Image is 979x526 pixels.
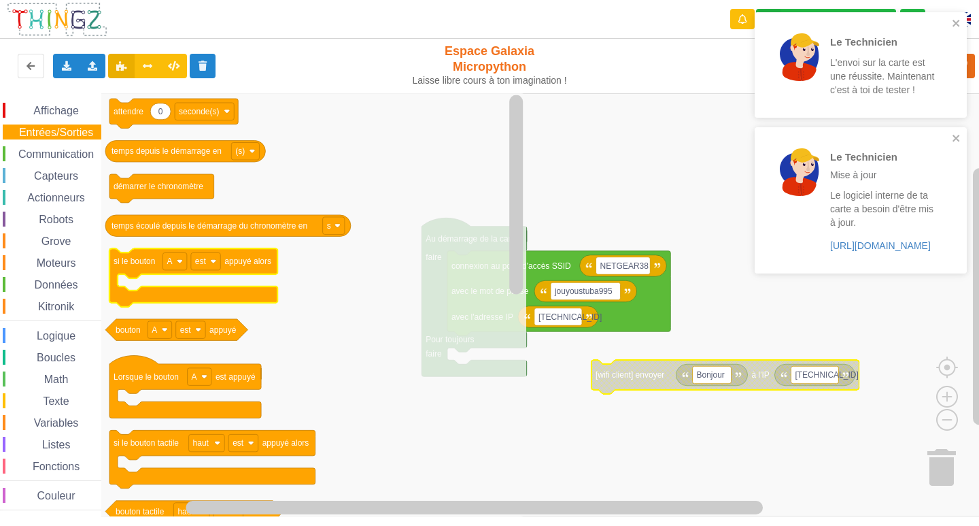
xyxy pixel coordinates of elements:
[407,75,573,86] div: Laisse libre cours à ton imagination !
[111,221,307,231] text: temps écoulé depuis le démarrage du chronomètre en
[554,286,613,296] text: jouyoustuba995
[830,56,936,97] p: L'envoi sur la carte est une réussite. Maintenant c'est à toi de tester !
[596,370,664,380] text: [wifi client] envoyer
[35,257,78,269] span: Moteurs
[830,150,936,164] p: Le Technicien
[17,127,95,138] span: Entrées/Sorties
[6,1,108,37] img: thingz_logo.png
[233,438,244,448] text: est
[111,146,222,156] text: temps depuis le démarrage en
[696,370,724,380] text: Bonjour
[31,461,82,472] span: Fonctions
[36,301,76,312] span: Kitronik
[235,146,245,156] text: (s)
[952,133,961,146] button: close
[39,235,73,247] span: Grove
[247,507,271,516] text: touché
[116,507,165,516] text: bouton tactile
[35,490,78,502] span: Couleur
[116,325,141,335] text: bouton
[756,9,896,30] div: Ta base fonctionne bien !
[262,438,309,448] text: appuyé alors
[224,257,271,266] text: appuyé alors
[830,168,936,182] p: Mise à jour
[180,325,192,335] text: est
[167,257,172,266] text: A
[152,325,157,335] text: A
[114,438,179,448] text: si le bouton tactile
[177,507,194,516] text: haut
[179,107,219,116] text: seconde(s)
[830,188,936,229] p: Le logiciel interne de ta carte a besoin d'être mis à jour.
[327,221,331,231] text: s
[31,105,80,116] span: Affichage
[195,257,207,266] text: est
[209,325,237,335] text: appuyé
[218,507,229,516] text: est
[32,170,80,182] span: Capteurs
[538,312,602,322] text: [TECHNICAL_ID]
[795,370,858,380] text: [TECHNICAL_ID]
[830,35,936,49] p: Le Technicien
[114,107,143,116] text: attendre
[114,372,179,382] text: Lorsque le bouton
[35,352,78,363] span: Boucles
[192,372,197,382] text: A
[407,44,573,86] div: Espace Galaxia Micropython
[25,192,87,203] span: Actionneurs
[193,438,209,448] text: haut
[32,417,81,429] span: Variables
[114,182,203,191] text: démarrer le chronomètre
[830,240,931,251] a: [URL][DOMAIN_NAME]
[216,372,256,382] text: est appuyé
[40,439,73,450] span: Listes
[600,261,649,271] text: NETGEAR38
[158,107,163,116] text: 0
[41,395,71,407] span: Texte
[952,18,961,31] button: close
[33,279,80,291] span: Données
[114,257,155,266] text: si le bouton
[752,370,770,380] text: à l'IP
[35,330,78,342] span: Logique
[42,374,71,385] span: Math
[37,214,75,225] span: Robots
[16,148,96,160] span: Communication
